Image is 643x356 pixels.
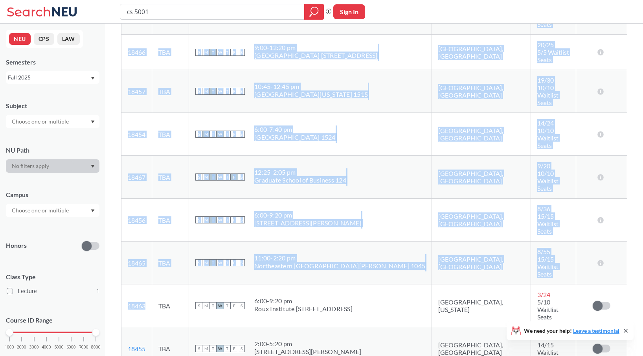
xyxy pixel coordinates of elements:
[91,165,95,168] svg: Dropdown arrow
[224,131,231,138] span: T
[224,88,231,95] span: T
[202,302,209,309] span: M
[152,35,189,70] td: TBA
[209,216,217,223] span: T
[6,101,99,110] div: Subject
[537,248,550,255] span: 8 / 55
[573,327,619,334] a: Leave a testimonial
[91,120,95,124] svg: Dropdown arrow
[309,6,319,17] svg: magnifying glass
[432,284,531,327] td: [GEOGRAPHIC_DATA], [US_STATE]
[238,302,245,309] span: S
[6,316,99,325] p: Course ID Range
[217,345,224,352] span: W
[9,33,31,45] button: NEU
[57,33,80,45] button: LAW
[224,259,231,266] span: T
[231,173,238,181] span: F
[238,216,245,223] span: S
[128,88,145,95] a: 18457
[231,131,238,138] span: F
[209,302,217,309] span: T
[152,242,189,284] td: TBA
[128,302,145,310] a: 18463
[224,216,231,223] span: T
[202,88,209,95] span: M
[304,4,324,20] div: magnifying glass
[195,216,202,223] span: S
[152,156,189,199] td: TBA
[6,204,99,217] div: Dropdown arrow
[91,77,95,80] svg: Dropdown arrow
[128,345,145,352] a: 18455
[7,286,99,296] label: Lecture
[254,83,368,90] div: 10:45 - 12:45 pm
[202,345,209,352] span: M
[537,48,569,63] span: 5/5 Waitlist Seats
[254,305,353,313] div: Roux Institute [STREET_ADDRESS]
[202,259,209,266] span: M
[224,345,231,352] span: T
[202,173,209,181] span: M
[217,49,224,56] span: W
[6,159,99,173] div: Dropdown arrow
[224,302,231,309] span: T
[128,173,145,181] a: 18467
[254,125,336,133] div: 6:00 - 7:40 pm
[254,219,361,227] div: [STREET_ADDRESS][PERSON_NAME]
[537,76,554,84] span: 19 / 30
[34,33,54,45] button: CPS
[195,131,202,138] span: S
[152,284,189,327] td: TBA
[537,255,558,278] span: 15/15 Waitlist Seats
[254,52,378,59] div: [GEOGRAPHIC_DATA] [STREET_ADDRESS]
[195,259,202,266] span: S
[128,259,145,267] a: 18465
[96,287,99,295] span: 1
[231,216,238,223] span: F
[238,173,245,181] span: S
[6,146,99,155] div: NU Path
[6,58,99,66] div: Semesters
[195,49,202,56] span: S
[128,131,145,138] a: 18454
[209,259,217,266] span: T
[537,170,558,192] span: 10/10 Waitlist Seats
[254,176,346,184] div: Graduate School of Business 124
[238,49,245,56] span: S
[91,345,101,349] span: 8000
[202,49,209,56] span: M
[6,241,27,250] p: Honors
[6,71,99,84] div: Fall 2025Dropdown arrow
[29,345,39,349] span: 3000
[6,190,99,199] div: Campus
[217,259,224,266] span: W
[224,49,231,56] span: T
[209,49,217,56] span: T
[432,35,531,70] td: [GEOGRAPHIC_DATA], [GEOGRAPHIC_DATA]
[54,345,64,349] span: 5000
[432,113,531,156] td: [GEOGRAPHIC_DATA], [GEOGRAPHIC_DATA]
[209,345,217,352] span: T
[254,297,353,305] div: 6:00 - 9:20 pm
[254,133,336,141] div: [GEOGRAPHIC_DATA] 1524
[217,302,224,309] span: W
[202,216,209,223] span: M
[254,348,361,356] div: [STREET_ADDRESS][PERSON_NAME]
[195,173,202,181] span: S
[254,168,346,176] div: 12:25 - 2:05 pm
[17,345,26,349] span: 2000
[152,199,189,242] td: TBA
[537,205,550,212] span: 8 / 36
[8,206,74,215] input: Choose one or multiple
[6,115,99,128] div: Dropdown arrow
[224,173,231,181] span: T
[202,131,209,138] span: M
[79,345,88,349] span: 7000
[537,298,558,321] span: 5/10 Waitlist Seats
[8,73,90,82] div: Fall 2025
[238,88,245,95] span: S
[432,242,531,284] td: [GEOGRAPHIC_DATA], [GEOGRAPHIC_DATA]
[254,44,378,52] div: 9:00 - 12:20 pm
[254,340,361,348] div: 2:00 - 5:20 pm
